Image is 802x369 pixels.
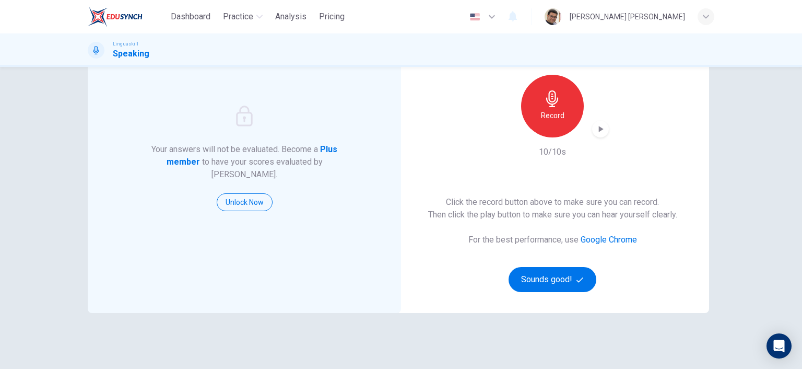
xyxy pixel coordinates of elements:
h6: Record [541,109,564,122]
h6: Your answers will not be evaluated. Become a to have your scores evaluated by [PERSON_NAME]. [150,143,339,181]
button: Record [521,75,584,137]
img: EduSynch logo [88,6,143,27]
img: en [468,13,481,21]
span: Dashboard [171,10,210,23]
h6: For the best performance, use [468,234,637,246]
a: EduSynch logo [88,6,167,27]
span: Pricing [319,10,345,23]
div: Open Intercom Messenger [766,333,792,359]
h6: Click the record button above to make sure you can record. Then click the play button to make sur... [428,196,677,221]
img: Profile picture [545,8,561,25]
button: Analysis [271,7,311,26]
span: Linguaskill [113,40,138,48]
span: Analysis [275,10,306,23]
a: Google Chrome [581,235,637,245]
button: Practice [219,7,267,26]
span: Practice [223,10,253,23]
div: [PERSON_NAME] [PERSON_NAME] [570,10,685,23]
button: Sounds good! [509,267,596,292]
button: Dashboard [167,7,215,26]
button: Unlock Now [217,193,273,211]
button: Pricing [315,7,349,26]
h6: 10/10s [539,146,566,158]
h1: Speaking [113,48,149,60]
